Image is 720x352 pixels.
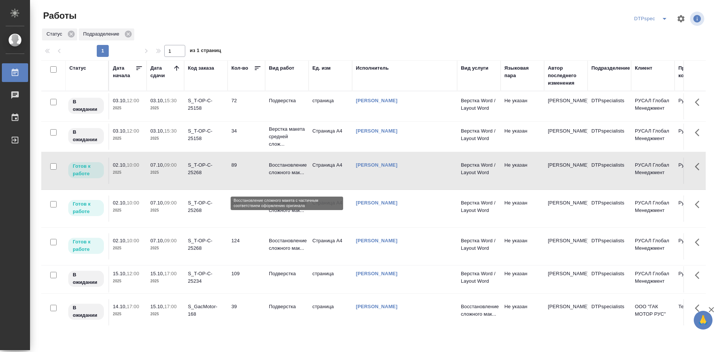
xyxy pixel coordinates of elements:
p: РУСАЛ Глобал Менеджмент [635,237,671,252]
td: Не указан [501,124,544,150]
a: [PERSON_NAME] [356,304,397,309]
p: 03.10, [113,128,127,134]
p: 17:00 [127,304,139,309]
p: 07.10, [150,238,164,243]
div: S_T-OP-C-25234 [188,270,224,285]
p: Верстка Word / Layout Word [461,161,497,176]
td: 89 [228,158,265,184]
p: 07.10, [150,200,164,206]
button: Здесь прячутся важные кнопки [690,93,708,111]
p: 10:00 [127,200,139,206]
div: Подразделение [591,64,630,72]
p: 15:30 [164,128,177,134]
div: Дата начала [113,64,135,79]
td: [PERSON_NAME] [544,195,588,222]
p: РУСАЛ Глобал Менеджмент [635,97,671,112]
div: S_T-OP-C-25268 [188,161,224,176]
div: S_T-OP-C-25268 [188,237,224,252]
div: Исполнитель может приступить к работе [67,237,105,255]
p: 02.10, [113,238,127,243]
div: Кол-во [231,64,248,72]
p: 15:30 [164,98,177,103]
div: Исполнитель назначен, приступать к работе пока рано [67,127,105,145]
td: Страница А4 [309,124,352,150]
p: Верстка Word / Layout Word [461,97,497,112]
p: 12:00 [127,128,139,134]
p: Подверстка [269,270,305,277]
td: Русал [675,124,718,150]
p: 2025 [150,277,180,285]
td: Страница А4 [309,195,352,222]
button: Здесь прячутся важные кнопки [690,299,708,317]
p: РУСАЛ Глобал Менеджмент [635,161,671,176]
p: 02.10, [113,162,127,168]
a: [PERSON_NAME] [356,128,397,134]
td: [PERSON_NAME] [544,93,588,119]
p: РУСАЛ Глобал Менеджмент [635,270,671,285]
td: Не указан [501,158,544,184]
div: Исполнитель может приступить к работе [67,199,105,217]
td: DTPspecialists [588,158,631,184]
span: 🙏 [697,312,709,328]
td: Страница А4 [309,158,352,184]
div: Статус [69,64,86,72]
p: Подразделение [83,30,122,38]
button: Здесь прячутся важные кнопки [690,124,708,142]
p: 2025 [113,169,143,176]
p: Верстка Word / Layout Word [461,237,497,252]
td: 72 [228,93,265,119]
a: [PERSON_NAME] [356,238,397,243]
div: Исполнитель назначен, приступать к работе пока рано [67,303,105,321]
p: 2025 [150,169,180,176]
p: Восстановление сложного мак... [269,199,305,214]
p: 10:00 [127,162,139,168]
a: [PERSON_NAME] [356,200,397,206]
td: страница [309,93,352,119]
p: РУСАЛ Глобал Менеджмент [635,199,671,214]
td: 100 [228,195,265,222]
p: 03.10, [113,98,127,103]
td: DTPspecialists [588,124,631,150]
td: 109 [228,266,265,292]
div: Клиент [635,64,652,72]
td: [PERSON_NAME] [544,266,588,292]
p: Готов к работе [73,200,99,215]
p: Верстка Word / Layout Word [461,270,497,285]
p: Готов к работе [73,163,99,177]
p: 09:00 [164,238,177,243]
td: Русал [675,233,718,260]
td: Технический [675,299,718,325]
p: 09:00 [164,162,177,168]
p: 2025 [113,245,143,252]
p: 2025 [113,104,143,112]
div: Статус [42,28,77,40]
button: 🙏 [694,311,712,330]
td: страница [309,299,352,325]
p: РУСАЛ Глобал Менеджмент [635,127,671,142]
p: Верстка Word / Layout Word [461,199,497,214]
div: Автор последнего изменения [548,64,584,87]
span: Работы [41,10,76,22]
p: 2025 [150,135,180,142]
td: 39 [228,299,265,325]
td: Русал [675,195,718,222]
a: [PERSON_NAME] [356,162,397,168]
td: [PERSON_NAME] [544,158,588,184]
td: Русал [675,266,718,292]
p: 17:00 [164,271,177,276]
button: Здесь прячутся важные кнопки [690,233,708,251]
span: Настроить таблицу [672,10,690,28]
p: Подверстка [269,303,305,310]
p: В ожидании [73,128,99,143]
td: Не указан [501,93,544,119]
td: Русал [675,158,718,184]
p: 12:00 [127,271,139,276]
div: S_T-OP-C-25268 [188,199,224,214]
div: Исполнитель назначен, приступать к работе пока рано [67,97,105,115]
div: Исполнитель может приступить к работе [67,161,105,179]
td: страница [309,266,352,292]
p: Восстановление сложного мак... [269,161,305,176]
td: 124 [228,233,265,260]
div: Вид услуги [461,64,489,72]
p: 2025 [150,245,180,252]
